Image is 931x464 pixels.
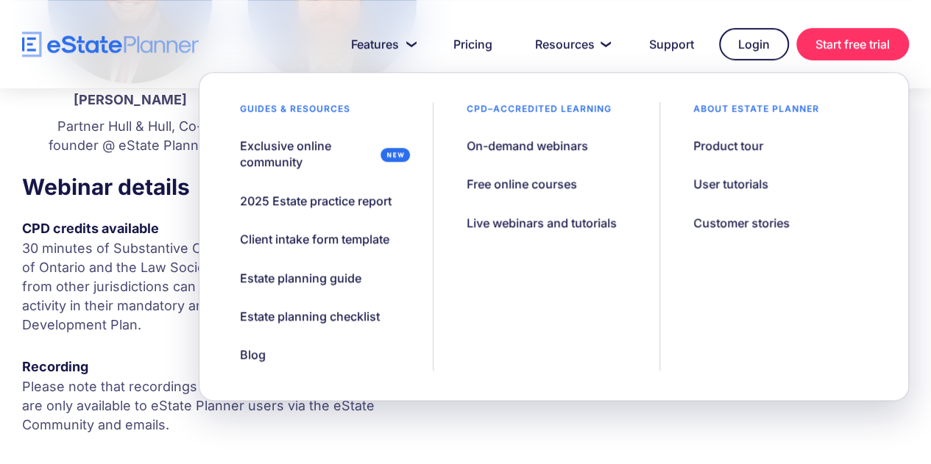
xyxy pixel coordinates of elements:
[22,377,439,435] p: Please note that recordings and slides provided by webinar hosts are only available to eState Pla...
[208,61,278,74] span: Phone number
[222,102,369,123] div: Guides & resources
[222,224,408,254] a: Client intake form template
[208,1,261,13] span: Last Name
[74,92,187,107] strong: [PERSON_NAME]
[222,339,284,370] a: Blog
[796,28,909,60] a: Start free trial
[22,32,199,57] a: home
[448,168,595,199] a: Free online courses
[333,29,428,59] a: Features
[448,207,635,238] a: Live webinars and tutorials
[240,308,380,324] div: Estate planning checklist
[675,207,808,238] a: Customer stories
[22,221,159,236] strong: CPD credits available
[675,102,838,123] div: About estate planner
[22,239,439,335] p: 30 minutes of Substantive Credits accredited by the Law Society of Ontario and the Law Society of...
[693,176,768,192] div: User tutorials
[240,346,266,363] div: Blog
[208,121,400,134] span: Number of [PERSON_NAME] per month
[467,215,617,231] div: Live webinars and tutorials
[448,130,606,161] a: On-demand webinars
[693,215,790,231] div: Customer stories
[22,170,439,204] h3: Webinar details
[240,231,389,247] div: Client intake form template
[222,130,418,178] a: Exclusive online community
[222,263,380,293] a: Estate planning guide
[517,29,624,59] a: Resources
[240,138,374,171] div: Exclusive online community
[240,270,361,286] div: Estate planning guide
[44,117,216,155] p: Partner Hull & Hull, Co-founder @ eState Planner
[22,357,439,377] div: Recording
[719,28,789,60] a: Login
[448,102,630,123] div: CPD–accredited learning
[675,130,782,161] a: Product tour
[222,185,410,216] a: 2025 Estate practice report
[222,301,398,332] a: Estate planning checklist
[467,138,588,154] div: On-demand webinars
[240,193,392,209] div: 2025 Estate practice report
[436,29,510,59] a: Pricing
[631,29,712,59] a: Support
[693,138,763,154] div: Product tour
[467,176,577,192] div: Free online courses
[675,168,787,199] a: User tutorials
